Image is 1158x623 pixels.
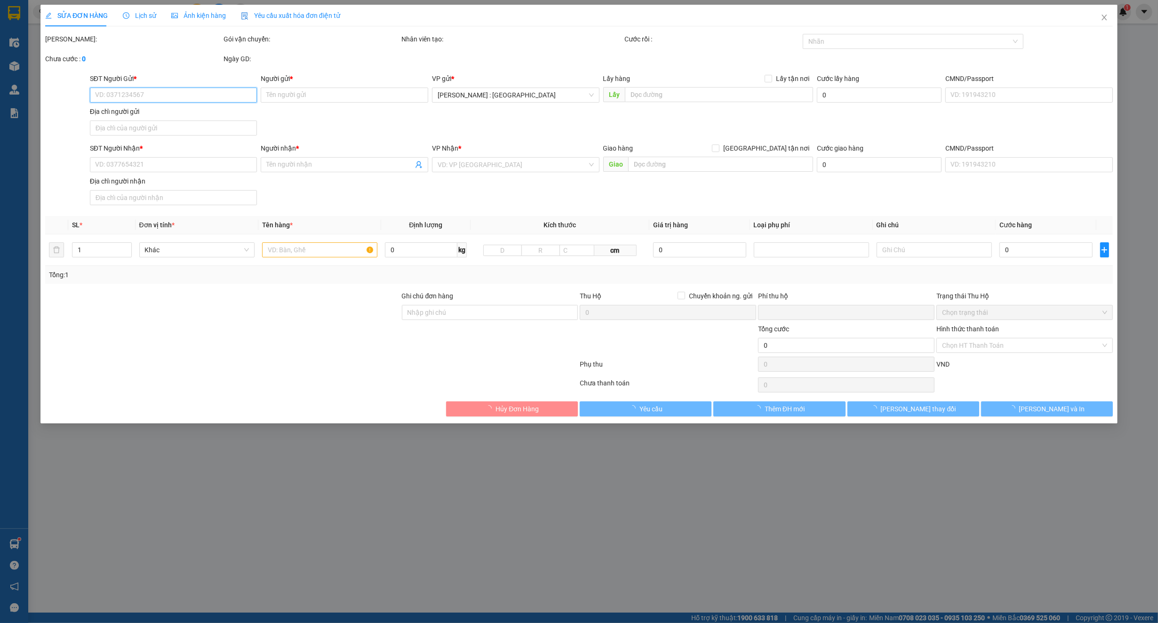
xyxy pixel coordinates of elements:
[881,404,956,414] span: [PERSON_NAME] thay đổi
[90,190,257,205] input: Địa chỉ của người nhận
[438,88,594,102] span: Hồ Chí Minh : Kho Quận 12
[817,144,863,152] label: Cước giao hàng
[936,360,950,368] span: VND
[603,75,631,82] span: Lấy hàng
[817,88,942,103] input: Cước lấy hàng
[580,292,601,300] span: Thu Hộ
[945,143,1113,153] div: CMND/Passport
[402,305,578,320] input: Ghi chú đơn hàng
[241,12,248,20] img: icon
[870,405,881,412] span: loading
[45,12,52,19] span: edit
[817,75,859,82] label: Cước lấy hàng
[457,242,467,257] span: kg
[224,34,400,44] div: Gói vận chuyển:
[171,12,178,19] span: picture
[942,305,1107,319] span: Chọn trạng thái
[981,401,1113,416] button: [PERSON_NAME] và In
[817,157,942,172] input: Cước giao hàng
[402,292,454,300] label: Ghi chú đơn hàng
[603,144,633,152] span: Giao hàng
[603,87,625,102] span: Lấy
[45,12,108,19] span: SỬA ĐƠN HÀNG
[543,221,576,229] span: Kích thước
[559,245,594,256] input: C
[145,243,249,257] span: Khác
[82,55,86,63] b: 0
[579,378,758,394] div: Chưa thanh toán
[432,144,458,152] span: VP Nhận
[603,157,628,172] span: Giao
[171,12,226,19] span: Ảnh kiện hàng
[415,161,423,168] span: user-add
[49,242,64,257] button: delete
[261,73,428,84] div: Người gửi
[1101,246,1109,254] span: plus
[1091,5,1118,31] button: Close
[90,120,257,136] input: Địa chỉ của người gửi
[1019,404,1085,414] span: [PERSON_NAME] và In
[45,34,222,44] div: [PERSON_NAME]:
[90,73,257,84] div: SĐT Người Gửi
[999,221,1032,229] span: Cước hàng
[847,401,979,416] button: [PERSON_NAME] thay đổi
[432,73,599,84] div: VP gửi
[123,12,156,19] span: Lịch sử
[629,405,639,412] span: loading
[261,143,428,153] div: Người nhận
[483,245,522,256] input: D
[653,221,688,229] span: Giá trị hàng
[628,157,814,172] input: Dọc đường
[714,401,846,416] button: Thêm ĐH mới
[685,291,756,301] span: Chuyển khoản ng. gửi
[758,325,789,333] span: Tổng cước
[754,405,765,412] span: loading
[90,106,257,117] div: Địa chỉ người gửi
[402,34,623,44] div: Nhân viên tạo:
[1100,242,1109,257] button: plus
[72,221,80,229] span: SL
[495,404,539,414] span: Hủy Đơn Hàng
[45,54,222,64] div: Chưa cước :
[772,73,813,84] span: Lấy tận nơi
[624,34,801,44] div: Cước rồi :
[719,143,813,153] span: [GEOGRAPHIC_DATA] tận nơi
[579,359,758,375] div: Phụ thu
[123,12,129,19] span: clock-circle
[936,325,999,333] label: Hình thức thanh toán
[594,245,637,256] span: cm
[873,216,996,234] th: Ghi chú
[1101,14,1108,21] span: close
[90,143,257,153] div: SĐT Người Nhận
[485,405,495,412] span: loading
[877,242,992,257] input: Ghi Chú
[446,401,578,416] button: Hủy Đơn Hàng
[409,221,442,229] span: Định lượng
[224,54,400,64] div: Ngày GD:
[765,404,805,414] span: Thêm ĐH mới
[49,270,447,280] div: Tổng: 1
[750,216,873,234] th: Loại phụ phí
[945,73,1113,84] div: CMND/Passport
[262,242,377,257] input: VD: Bàn, Ghế
[758,291,934,305] div: Phí thu hộ
[521,245,560,256] input: R
[639,404,663,414] span: Yêu cầu
[625,87,814,102] input: Dọc đường
[580,401,712,416] button: Yêu cầu
[241,12,340,19] span: Yêu cầu xuất hóa đơn điện tử
[1009,405,1019,412] span: loading
[262,221,293,229] span: Tên hàng
[936,291,1113,301] div: Trạng thái Thu Hộ
[139,221,175,229] span: Đơn vị tính
[90,176,257,186] div: Địa chỉ người nhận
